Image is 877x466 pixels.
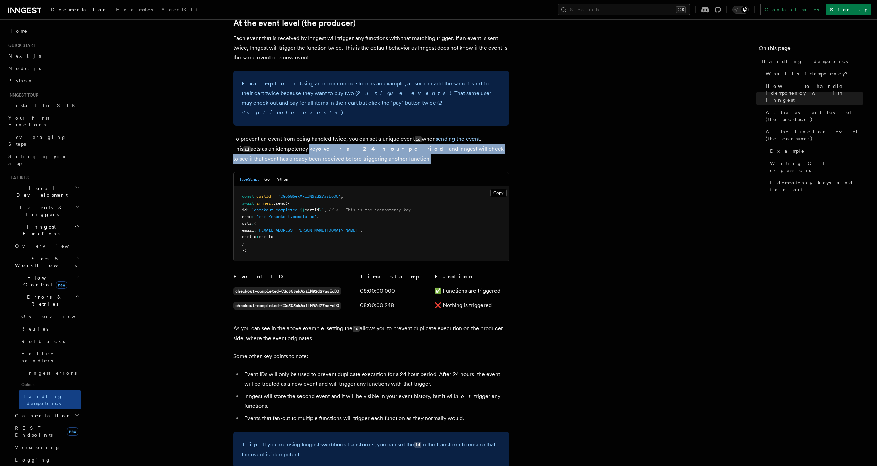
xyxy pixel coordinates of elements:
[762,58,849,65] span: Handling idempotency
[19,335,81,347] a: Rollbacks
[826,4,871,15] a: Sign Up
[357,284,432,298] td: 08:00:00.000
[360,228,363,233] span: ,
[233,352,509,361] p: Some other key points to note:
[763,125,863,145] a: At the function level (the consumer)
[8,78,33,83] span: Python
[353,326,360,332] code: id
[12,294,75,307] span: Errors & Retries
[278,194,341,199] span: 'CGo5Q5ekAxilN92d27asEoDO'
[233,18,356,28] a: At the event level (the producer)
[242,392,509,411] li: Inngest will store the second event and it will be visible in your event history, but it will tri...
[259,228,360,233] span: [EMAIL_ADDRESS][PERSON_NAME][DOMAIN_NAME]'
[12,255,77,269] span: Steps & Workflows
[233,272,357,284] th: Event ID
[6,175,29,181] span: Features
[341,194,343,199] span: ;
[15,243,86,249] span: Overview
[357,272,432,284] th: Timestamp
[490,189,507,197] button: Copy
[12,274,76,288] span: Flow Control
[242,234,256,239] span: cartId
[273,201,285,206] span: .send
[8,53,41,59] span: Next.js
[8,115,49,128] span: Your first Functions
[252,207,300,212] span: `checkout-completed-
[770,160,863,174] span: Writing CEL expressions
[329,207,411,212] span: // <-- This is the idempotency key
[6,240,81,466] div: Inngest Functions
[6,99,81,112] a: Install the SDK
[242,207,247,212] span: id
[21,351,54,363] span: Failure handlers
[6,150,81,170] a: Setting up your app
[116,7,153,12] span: Examples
[676,6,686,13] kbd: ⌘K
[239,172,259,186] button: TypeScript
[763,80,863,106] a: How to handle idempotency with Inngest
[242,441,259,448] strong: Tip
[256,214,317,219] span: 'cart/checkout.completed'
[252,221,254,226] span: :
[15,445,60,450] span: Versioning
[6,185,75,199] span: Local Development
[319,207,322,212] span: }
[767,145,863,157] a: Example
[247,207,249,212] span: :
[233,302,341,310] code: checkout-completed-CGo5Q5ekAxilN92d27asEoDO
[12,422,81,441] a: REST Endpointsnew
[12,240,81,252] a: Overview
[415,136,422,142] code: id
[21,370,77,376] span: Inngest errors
[19,367,81,379] a: Inngest errors
[259,234,273,239] span: cartId
[455,393,474,399] em: not
[112,2,157,19] a: Examples
[15,425,53,438] span: REST Endpoints
[242,79,501,118] p: Using an e-commerce store as an example, a user can add the same t-shirt to their cart twice beca...
[6,201,81,221] button: Events & Triggers
[19,347,81,367] a: Failure handlers
[285,201,290,206] span: ({
[317,214,319,219] span: ,
[6,221,81,240] button: Inngest Functions
[243,146,251,152] code: id
[436,135,480,142] a: sending the event
[6,182,81,201] button: Local Development
[6,92,39,98] span: Inngest tour
[6,50,81,62] a: Next.js
[19,310,81,323] a: Overview
[19,323,81,335] a: Retries
[264,172,270,186] button: Go
[12,310,81,409] div: Errors & Retries
[12,409,81,422] button: Cancellation
[6,112,81,131] a: Your first Functions
[770,148,805,154] span: Example
[242,369,509,389] li: Event IDs will only be used to prevent duplicate execution for a 24 hour period. After 24 hours, ...
[242,228,254,233] span: email
[322,207,324,212] span: `
[300,207,305,212] span: ${
[6,204,75,218] span: Events & Triggers
[766,70,853,77] span: What is idempotency?
[318,145,449,152] strong: over a 24 hour period
[12,412,72,419] span: Cancellation
[242,80,300,87] strong: Example:
[766,83,863,103] span: How to handle idempotency with Inngest
[8,154,68,166] span: Setting up your app
[770,179,863,193] span: Idempotency keys and fan-out
[760,4,823,15] a: Contact sales
[242,100,442,116] em: 2 duplicate events
[732,6,749,14] button: Toggle dark mode
[67,427,78,436] span: new
[6,25,81,37] a: Home
[21,314,92,319] span: Overview
[254,221,256,226] span: {
[324,207,326,212] span: ,
[8,134,67,147] span: Leveraging Steps
[12,272,81,291] button: Flow Controlnew
[12,291,81,310] button: Errors & Retries
[242,194,254,199] span: const
[242,201,254,206] span: await
[432,284,509,298] td: ✅ Functions are triggered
